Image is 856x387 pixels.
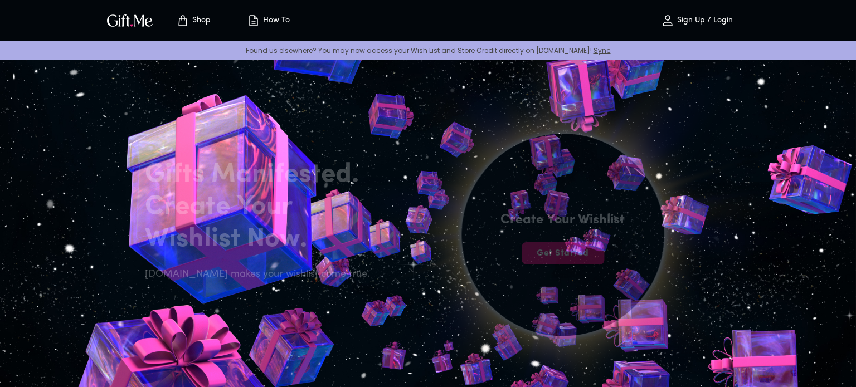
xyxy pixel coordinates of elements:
[641,3,752,38] button: Sign Up / Login
[260,16,290,26] p: How To
[674,16,733,26] p: Sign Up / Login
[145,191,377,223] h2: Create Your
[145,159,377,191] h2: Gifts Manifested.
[247,14,260,27] img: how-to.svg
[145,267,377,282] h6: [DOMAIN_NAME] makes your wishlist come true.
[594,46,611,55] a: Sync
[237,3,299,38] button: How To
[163,3,224,38] button: Store page
[9,46,847,55] p: Found us elsewhere? You may now access your Wish List and Store Credit directly on [DOMAIN_NAME]!
[500,211,625,229] h4: Create Your Wishlist
[189,16,211,26] p: Shop
[105,12,155,28] img: GiftMe Logo
[522,247,604,259] span: Get Started
[522,242,604,264] button: Get Started
[145,223,377,256] h2: Wishlist Now.
[104,14,156,27] button: GiftMe Logo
